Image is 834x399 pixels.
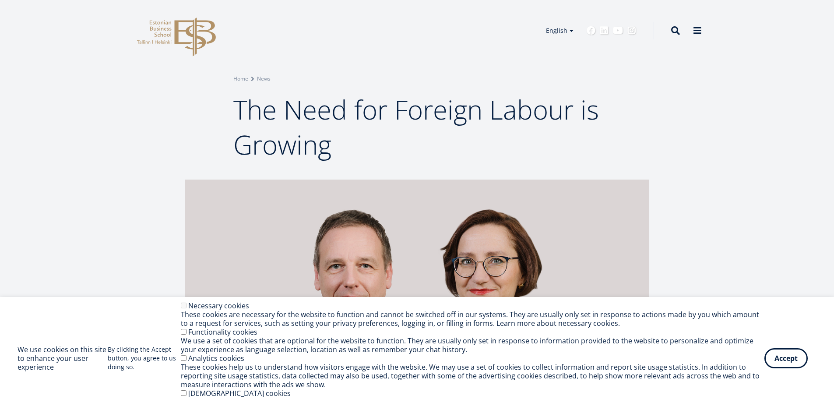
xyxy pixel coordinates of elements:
[108,345,181,371] p: By clicking the Accept button, you agree to us doing so.
[613,26,623,35] a: Youtube
[188,301,249,311] label: Necessary cookies
[600,26,609,35] a: Linkedin
[764,348,808,368] button: Accept
[233,92,599,162] span: The Need for Foreign Labour is Growing
[233,74,248,83] a: Home
[587,26,595,35] a: Facebook
[257,74,271,83] a: News
[188,388,291,398] label: [DEMOGRAPHIC_DATA] cookies
[188,353,244,363] label: Analytics cookies
[188,327,257,337] label: Functionality cookies
[18,345,108,371] h2: We use cookies on this site to enhance your user experience
[181,363,764,389] div: These cookies help us to understand how visitors engage with the website. We may use a set of coo...
[181,336,764,354] div: We use a set of cookies that are optional for the website to function. They are usually only set ...
[627,26,636,35] a: Instagram
[181,310,764,328] div: These cookies are necessary for the website to function and cannot be switched off in our systems...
